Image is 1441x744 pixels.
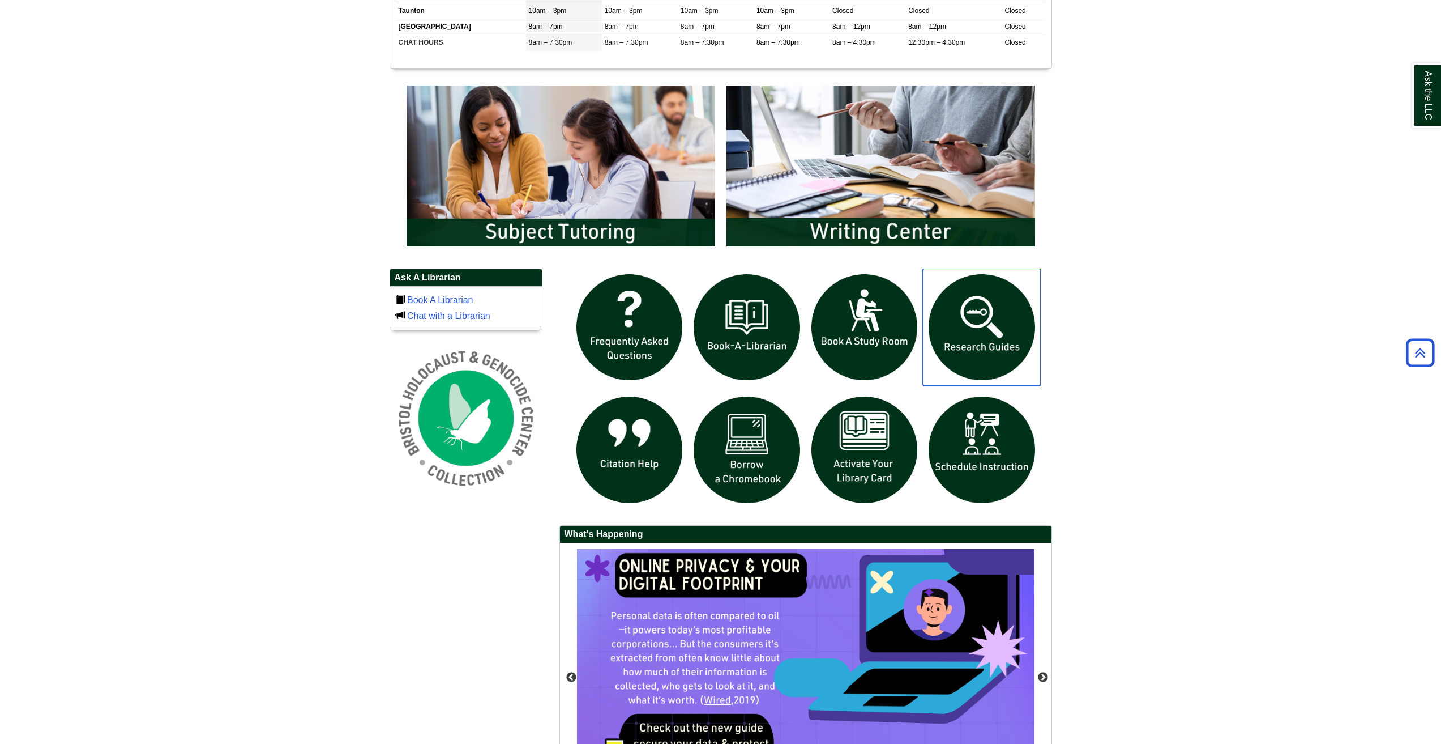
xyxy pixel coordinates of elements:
[529,39,572,46] span: 8am – 7:30pm
[1402,345,1438,360] a: Back to Top
[396,19,526,35] td: [GEOGRAPHIC_DATA]
[571,269,689,386] img: frequently asked questions
[806,269,923,386] img: book a study room icon links to book a study room web page
[566,672,577,683] button: Previous
[407,311,490,321] a: Chat with a Librarian
[832,7,853,15] span: Closed
[721,80,1041,252] img: Writing Center Information
[401,80,1041,257] div: slideshow
[396,35,526,51] td: CHAT HOURS
[923,269,1041,386] img: Research Guides icon links to research guides web page
[688,391,806,509] img: Borrow a chromebook icon links to the borrow a chromebook web page
[688,269,806,386] img: Book a Librarian icon links to book a librarian web page
[756,39,800,46] span: 8am – 7:30pm
[756,7,794,15] span: 10am – 3pm
[908,23,946,31] span: 8am – 12pm
[806,391,923,509] img: activate Library Card icon links to form to activate student ID into library card
[923,391,1041,509] img: For faculty. Schedule Library Instruction icon links to form.
[560,526,1051,543] h2: What's Happening
[407,295,473,305] a: Book A Librarian
[681,7,719,15] span: 10am – 3pm
[832,23,870,31] span: 8am – 12pm
[756,23,790,31] span: 8am – 7pm
[1004,23,1025,31] span: Closed
[571,269,1041,514] div: slideshow
[390,342,542,495] img: Holocaust and Genocide Collection
[908,39,965,46] span: 12:30pm – 4:30pm
[529,23,563,31] span: 8am – 7pm
[605,7,643,15] span: 10am – 3pm
[908,7,929,15] span: Closed
[605,39,648,46] span: 8am – 7:30pm
[1004,39,1025,46] span: Closed
[390,269,542,287] h2: Ask A Librarian
[396,3,526,19] td: Taunton
[1037,672,1049,683] button: Next
[401,80,721,252] img: Subject Tutoring Information
[571,391,689,509] img: citation help icon links to citation help guide page
[832,39,876,46] span: 8am – 4:30pm
[605,23,639,31] span: 8am – 7pm
[681,23,715,31] span: 8am – 7pm
[681,39,724,46] span: 8am – 7:30pm
[529,7,567,15] span: 10am – 3pm
[1004,7,1025,15] span: Closed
